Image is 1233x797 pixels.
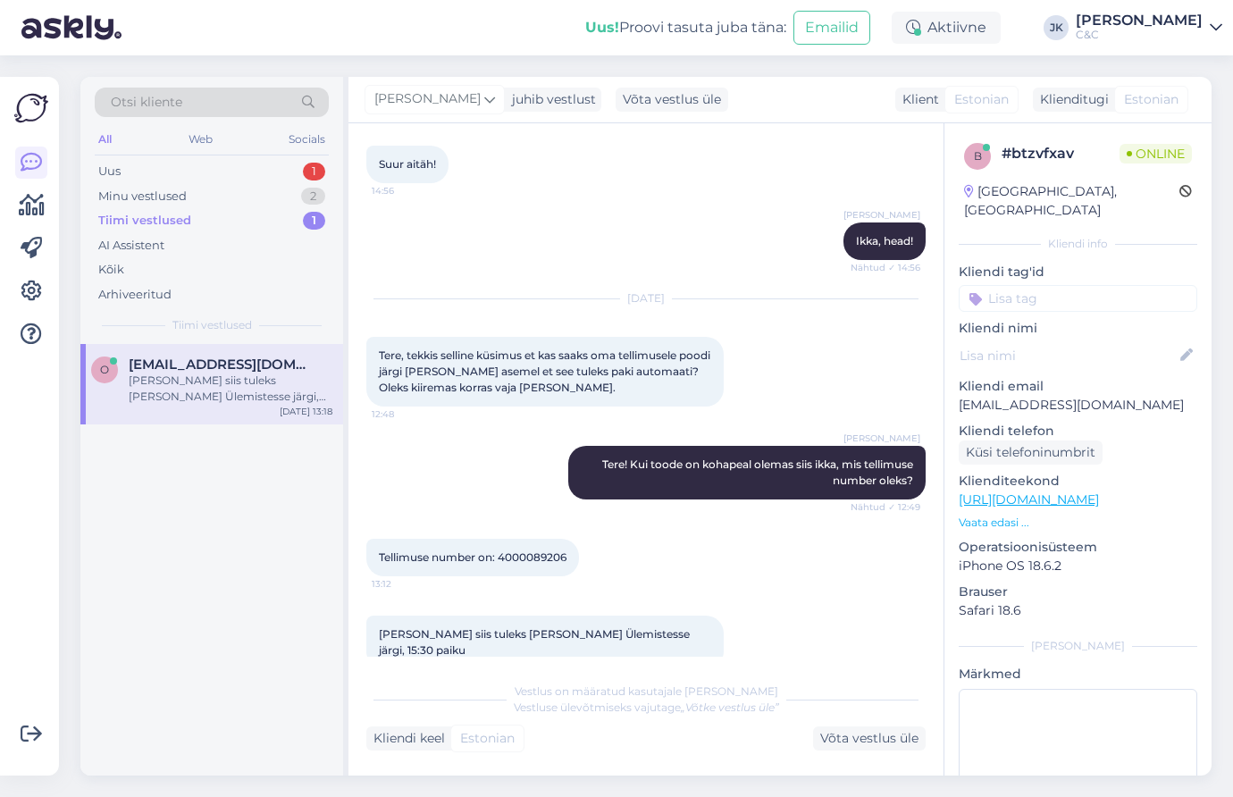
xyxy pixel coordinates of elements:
div: 2 [301,188,325,206]
div: Minu vestlused [98,188,187,206]
div: C&C [1076,28,1203,42]
span: o [100,363,109,376]
div: Socials [285,128,329,151]
div: Klient [895,90,939,109]
a: [PERSON_NAME]C&C [1076,13,1222,42]
span: Tellimuse number on: 4000089206 [379,550,566,564]
input: Lisa tag [959,285,1197,312]
img: Askly Logo [14,91,48,125]
span: 13:12 [372,577,439,591]
div: juhib vestlust [505,90,596,109]
div: [GEOGRAPHIC_DATA], [GEOGRAPHIC_DATA] [964,182,1179,220]
span: Ikka, head! [856,234,913,247]
span: Tere, tekkis selline küsimus et kas saaks oma tellimusele poodi järgi [PERSON_NAME] asemel et see... [379,348,713,394]
div: All [95,128,115,151]
div: Web [185,128,216,151]
button: Emailid [793,11,870,45]
span: 14:56 [372,184,439,197]
div: Tiimi vestlused [98,212,191,230]
p: Safari 18.6 [959,601,1197,620]
div: Klienditugi [1033,90,1109,109]
p: Kliendi email [959,377,1197,396]
b: Uus! [585,19,619,36]
div: Uus [98,163,121,180]
span: oskar.magi@gmail.com [129,357,315,373]
div: Võta vestlus üle [813,726,926,751]
span: [PERSON_NAME] [843,432,920,445]
a: [URL][DOMAIN_NAME] [959,491,1099,508]
span: [PERSON_NAME] [374,89,481,109]
span: Estonian [460,729,515,748]
div: JK [1044,15,1069,40]
div: Kliendi keel [366,729,445,748]
i: „Võtke vestlus üle” [681,701,779,714]
div: Proovi tasuta juba täna: [585,17,786,38]
span: Nähtud ✓ 12:49 [851,500,920,514]
p: Klienditeekond [959,472,1197,491]
span: Estonian [954,90,1009,109]
div: Arhiveeritud [98,286,172,304]
div: Aktiivne [892,12,1001,44]
div: Kõik [98,261,124,279]
div: Võta vestlus üle [616,88,728,112]
div: [DATE] [366,290,926,306]
div: [DATE] 13:18 [280,405,332,418]
p: Kliendi tag'id [959,263,1197,281]
span: 12:48 [372,407,439,421]
p: Operatsioonisüsteem [959,538,1197,557]
p: Kliendi nimi [959,319,1197,338]
p: [EMAIL_ADDRESS][DOMAIN_NAME] [959,396,1197,415]
span: Estonian [1124,90,1178,109]
p: iPhone OS 18.6.2 [959,557,1197,575]
div: # btzvfxav [1002,143,1120,164]
span: Vestlus on määratud kasutajale [PERSON_NAME] [515,684,778,698]
span: Online [1120,144,1192,164]
div: [PERSON_NAME] siis tuleks [PERSON_NAME] Ülemistesse järgi, 15:30 paiku [129,373,332,405]
p: Brauser [959,583,1197,601]
span: Vestluse ülevõtmiseks vajutage [514,701,779,714]
span: Tere! Kui toode on kohapeal olemas siis ikka, mis tellimuse number oleks? [602,457,916,487]
p: Märkmed [959,665,1197,684]
div: 1 [303,163,325,180]
span: Otsi kliente [111,93,182,112]
p: Kliendi telefon [959,422,1197,440]
div: Küsi telefoninumbrit [959,440,1103,465]
span: [PERSON_NAME] [843,208,920,222]
input: Lisa nimi [960,346,1177,365]
span: Nähtud ✓ 14:56 [851,261,920,274]
div: [PERSON_NAME] [959,638,1197,654]
div: AI Assistent [98,237,164,255]
p: Vaata edasi ... [959,515,1197,531]
span: Suur aitäh! [379,157,436,171]
div: 1 [303,212,325,230]
span: [PERSON_NAME] siis tuleks [PERSON_NAME] Ülemistesse järgi, 15:30 paiku [379,627,692,657]
span: Tiimi vestlused [172,317,252,333]
div: [PERSON_NAME] [1076,13,1203,28]
span: b [974,149,982,163]
div: Kliendi info [959,236,1197,252]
